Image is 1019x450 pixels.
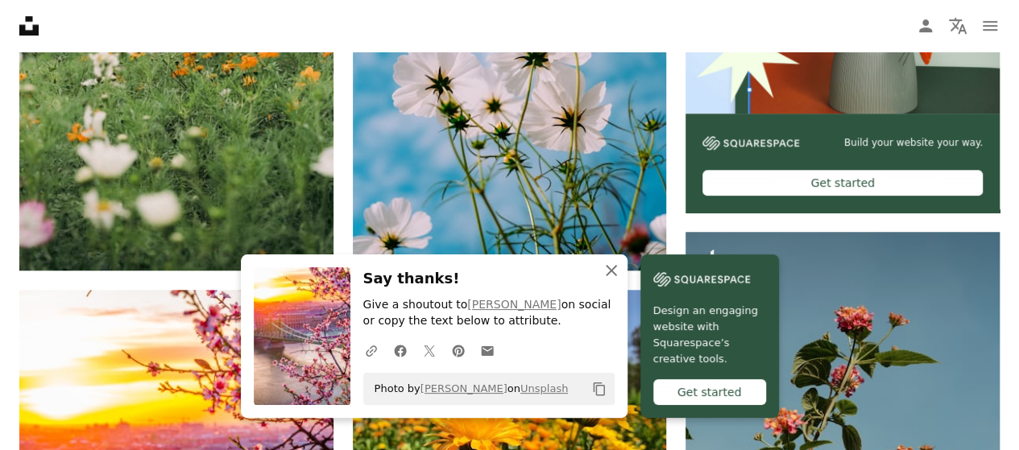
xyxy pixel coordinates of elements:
a: Share on Pinterest [444,334,473,366]
span: Design an engaging website with Squarespace’s creative tools. [653,303,766,367]
a: Unsplash [520,382,568,394]
p: Give a shoutout to on social or copy the text below to attribute. [363,297,615,329]
span: Build your website your way. [844,136,983,150]
button: Menu [974,10,1006,42]
img: file-1606177908946-d1eed1cbe4f5image [702,136,799,150]
a: Share on Twitter [415,334,444,366]
div: Get started [653,379,766,405]
a: Design an engaging website with Squarespace’s creative tools.Get started [640,254,779,418]
a: Home — Unsplash [19,16,39,35]
img: file-1606177908946-d1eed1cbe4f5image [653,267,750,291]
a: [PERSON_NAME] [420,382,507,394]
button: Copy to clipboard [586,375,613,403]
a: Share over email [473,334,502,366]
button: Language [942,10,974,42]
a: [PERSON_NAME] [467,298,561,311]
span: Photo by on [367,376,569,402]
a: Share on Facebook [386,334,415,366]
a: Log in / Sign up [909,10,942,42]
div: Get started [702,170,983,196]
h3: Say thanks! [363,267,615,291]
